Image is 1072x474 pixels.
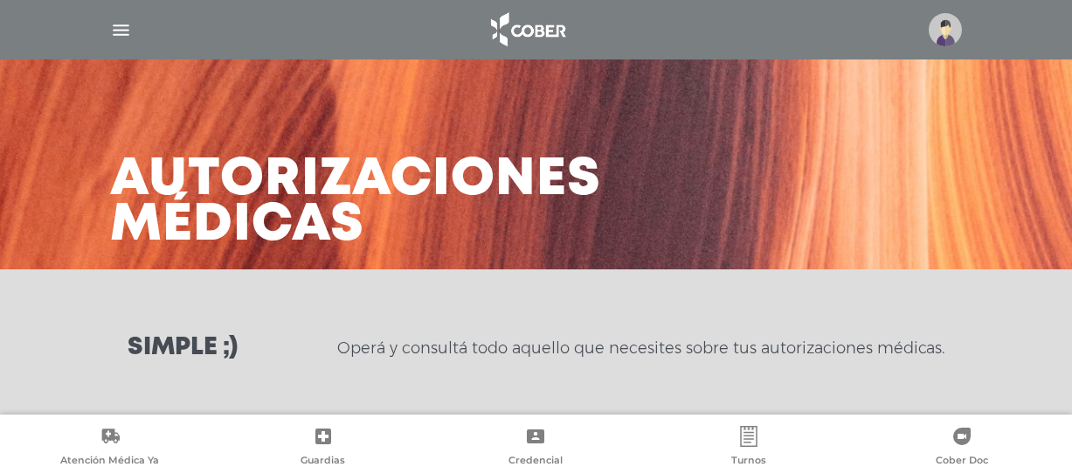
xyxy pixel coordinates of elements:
span: Turnos [731,454,766,470]
a: Turnos [642,426,855,471]
span: Guardias [301,454,345,470]
a: Credencial [430,426,643,471]
a: Atención Médica Ya [3,426,217,471]
span: Cober Doc [936,454,988,470]
span: Credencial [508,454,563,470]
span: Atención Médica Ya [60,454,159,470]
a: Cober Doc [855,426,1069,471]
img: profile-placeholder.svg [929,13,962,46]
img: logo_cober_home-white.png [481,9,573,51]
img: Cober_menu-lines-white.svg [110,19,132,41]
h3: Autorizaciones médicas [110,157,601,248]
p: Operá y consultá todo aquello que necesites sobre tus autorizaciones médicas. [337,338,944,359]
h3: Simple ;) [128,336,238,360]
a: Guardias [217,426,430,471]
